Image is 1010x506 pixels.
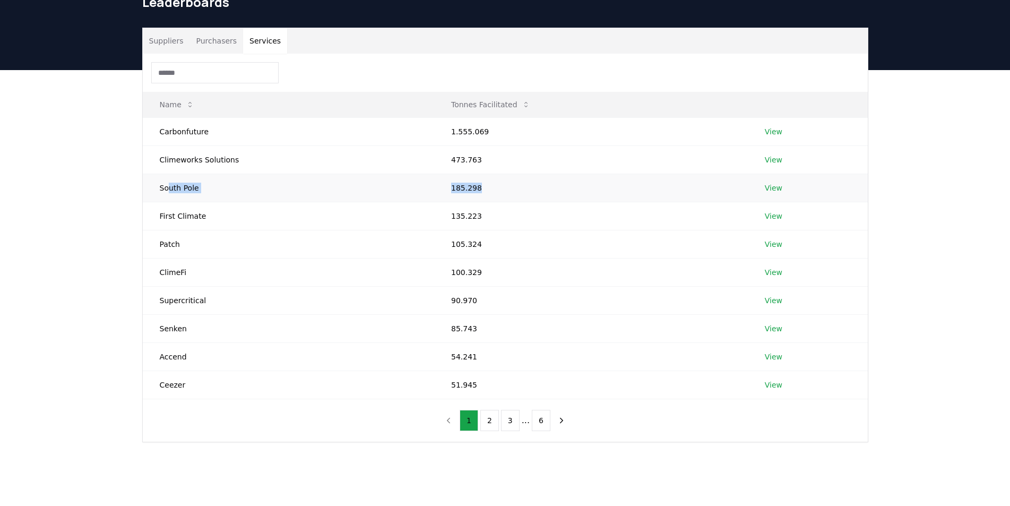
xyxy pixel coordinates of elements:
td: Climeworks Solutions [143,145,434,174]
td: Senken [143,314,434,342]
td: 135.223 [434,202,748,230]
a: View [765,295,782,306]
a: View [765,126,782,137]
td: 473.763 [434,145,748,174]
button: 6 [532,410,550,431]
td: 185.298 [434,174,748,202]
button: next page [553,410,571,431]
td: 54.241 [434,342,748,371]
td: First Climate [143,202,434,230]
a: View [765,183,782,193]
td: 105.324 [434,230,748,258]
a: View [765,155,782,165]
button: 1 [460,410,478,431]
td: ClimeFi [143,258,434,286]
td: 90.970 [434,286,748,314]
a: View [765,380,782,390]
button: 3 [501,410,520,431]
a: View [765,267,782,278]
td: 85.743 [434,314,748,342]
button: Purchasers [189,28,243,54]
a: View [765,211,782,221]
td: Ceezer [143,371,434,399]
td: South Pole [143,174,434,202]
li: ... [522,414,530,427]
a: View [765,351,782,362]
button: Suppliers [143,28,190,54]
a: View [765,239,782,250]
a: View [765,323,782,334]
button: 2 [480,410,499,431]
td: 51.945 [434,371,748,399]
td: Supercritical [143,286,434,314]
td: Patch [143,230,434,258]
td: 1.555.069 [434,117,748,145]
td: Accend [143,342,434,371]
td: Carbonfuture [143,117,434,145]
button: Tonnes Facilitated [443,94,539,115]
button: Name [151,94,203,115]
button: Services [243,28,287,54]
td: 100.329 [434,258,748,286]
